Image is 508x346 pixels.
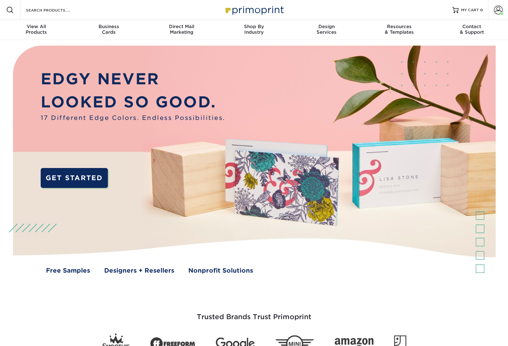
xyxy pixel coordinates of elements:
[25,6,86,14] input: SEARCH PRODUCTS.....
[480,8,483,12] span: 0
[188,266,253,275] a: Nonprofit Solutions
[363,24,435,29] span: Resources
[435,24,508,35] div: & Support
[41,113,225,122] span: 17 Different Edge Colors. Endless Possibilities.
[145,24,218,35] div: Marketing
[41,91,225,113] p: LOOKED SO GOOD.
[41,168,108,188] a: GET STARTED
[218,20,290,40] a: Shop ByIndustry
[41,67,225,90] p: EDGY NEVER
[145,20,218,40] a: Direct MailMarketing
[71,298,437,329] h3: Trusted Brands Trust Primoprint
[223,3,285,17] img: Primoprint
[46,266,90,275] a: Free Samples
[435,24,508,29] span: Contact
[363,24,435,35] div: & Templates
[218,24,290,29] span: Shop By
[290,24,363,29] span: Design
[104,266,174,275] a: Designers + Resellers
[290,20,363,40] a: DesignServices
[73,20,145,40] a: BusinessCards
[461,7,479,13] span: MY CART
[73,24,145,35] div: Cards
[363,20,435,40] a: Resources& Templates
[435,20,508,40] a: Contact& Support
[73,24,145,29] span: Business
[290,24,363,35] div: Services
[218,24,290,35] div: Industry
[145,24,218,29] span: Direct Mail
